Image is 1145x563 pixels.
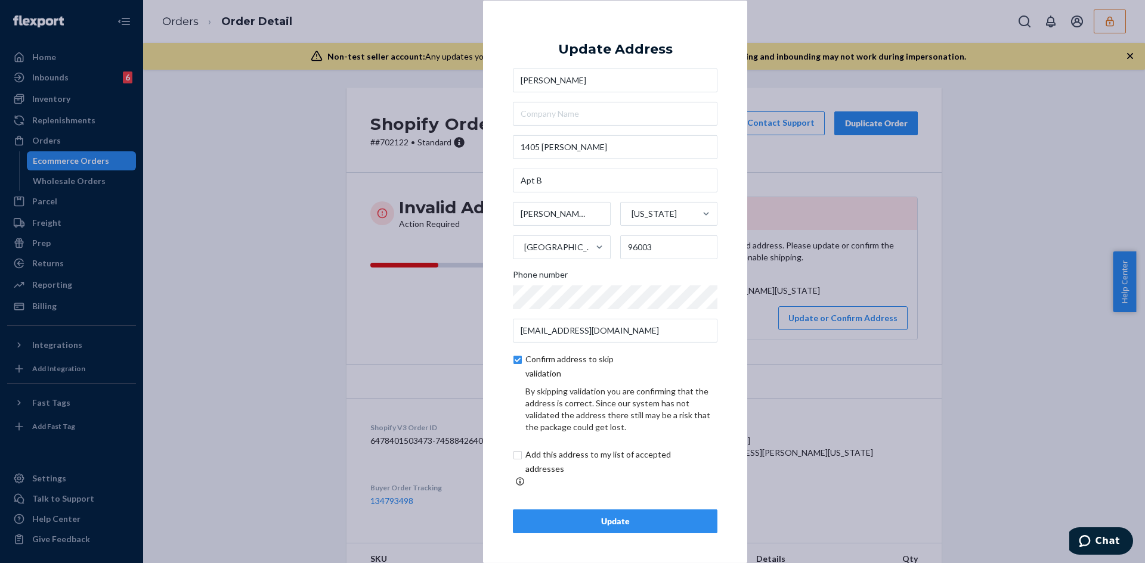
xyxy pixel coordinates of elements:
button: Update [513,509,717,533]
input: Company Name [513,102,717,126]
input: Email (Only Required for International) [513,319,717,343]
div: [US_STATE] [632,208,677,220]
input: Street Address 2 (Optional) [513,169,717,192]
input: ZIP Code [620,235,718,259]
input: [US_STATE] [630,202,632,226]
input: [GEOGRAPHIC_DATA] [523,235,524,259]
div: By skipping validation you are confirming that the address is correct. Since our system has not v... [525,385,717,433]
span: Phone number [513,269,568,285]
input: City [513,202,611,226]
iframe: Opens a widget where you can chat to one of our agents [1069,527,1133,557]
div: Update [523,515,707,527]
input: Street Address [513,135,717,159]
div: Update Address [558,42,673,56]
input: First & Last Name [513,69,717,92]
div: [GEOGRAPHIC_DATA] [524,241,595,253]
